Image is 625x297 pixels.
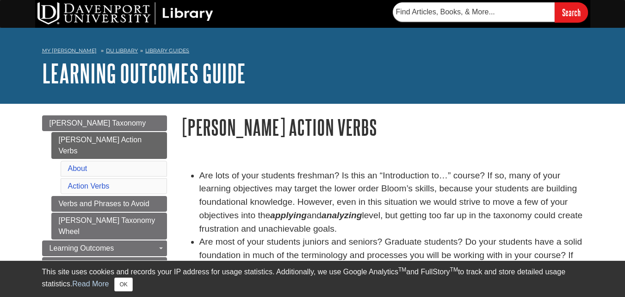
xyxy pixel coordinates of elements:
[42,115,167,273] div: Guide Page Menu
[555,2,588,22] input: Search
[50,119,146,127] span: [PERSON_NAME] Taxonomy
[72,280,109,288] a: Read More
[42,257,167,273] a: Learning Domains
[68,164,87,172] a: About
[199,169,583,236] li: Are lots of your students freshman? Is this an “Introduction to…” course? If so, many of your lea...
[181,115,583,139] h1: [PERSON_NAME] Action Verbs
[114,278,132,291] button: Close
[51,196,167,212] a: Verbs and Phrases to Avoid
[42,44,583,59] nav: breadcrumb
[42,240,167,256] a: Learning Outcomes
[42,47,97,55] a: My [PERSON_NAME]
[42,266,583,291] div: This site uses cookies and records your IP address for usage statistics. Additionally, we use Goo...
[450,266,458,273] sup: TM
[393,2,588,22] form: Searches DU Library's articles, books, and more
[106,47,138,54] a: DU Library
[42,59,246,88] a: Learning Outcomes Guide
[393,2,555,22] input: Find Articles, Books, & More...
[51,213,167,240] a: [PERSON_NAME] Taxonomy Wheel
[322,210,362,220] strong: analyzing
[50,244,114,252] span: Learning Outcomes
[270,210,307,220] strong: applying
[42,115,167,131] a: [PERSON_NAME] Taxonomy
[68,182,110,190] a: Action Verbs
[37,2,213,25] img: DU Library
[51,132,167,159] a: [PERSON_NAME] Action Verbs
[398,266,406,273] sup: TM
[145,47,189,54] a: Library Guides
